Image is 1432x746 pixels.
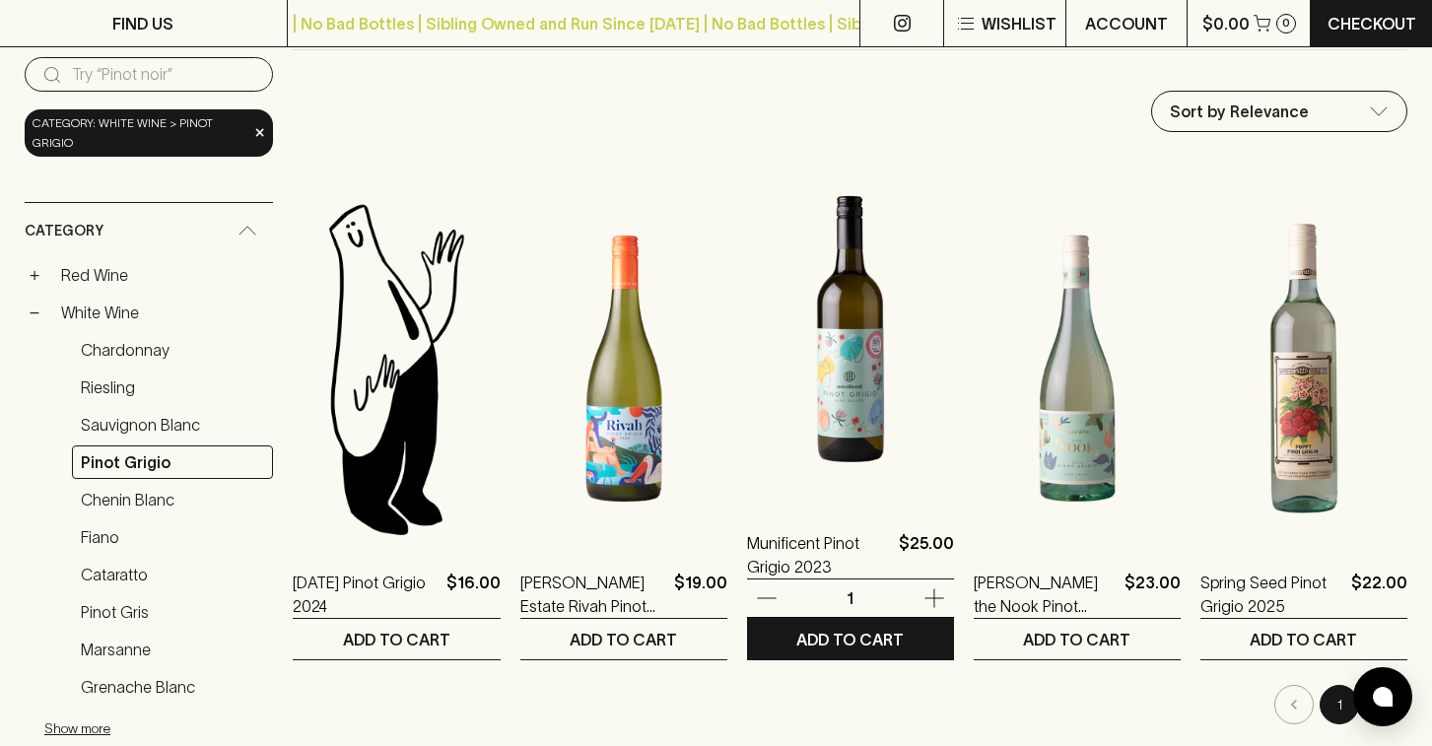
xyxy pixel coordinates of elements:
a: [PERSON_NAME] Estate Rivah Pinot Grigio 2023 [520,571,666,618]
button: − [25,303,44,322]
img: bubble-icon [1373,687,1393,707]
a: Spring Seed Pinot Grigio 2025 [1200,571,1343,618]
p: Wishlist [982,12,1057,35]
p: ADD TO CART [1250,628,1357,651]
p: Checkout [1328,12,1416,35]
img: Buller the Nook Pinot Grigio 2024 [974,196,1181,541]
button: ADD TO CART [747,619,954,659]
span: Category: white wine > pinot grigio [33,113,248,153]
span: Category [25,219,103,243]
a: [DATE] Pinot Grigio 2024 [293,571,438,618]
p: FIND US [112,12,173,35]
a: Pinot Gris [72,595,273,629]
a: Sauvignon Blanc [72,408,273,441]
img: Gill Estate Rivah Pinot Grigio 2023 [520,196,727,541]
input: Try “Pinot noir” [72,59,257,91]
button: ADD TO CART [520,619,727,659]
a: Cataratto [72,558,273,591]
p: $22.00 [1351,571,1407,618]
a: Pinot Grigio [72,445,273,479]
a: Grenache Blanc [72,670,273,704]
p: 1 [827,587,874,609]
a: Munificent Pinot Grigio 2023 [747,531,891,578]
p: 0 [1282,18,1290,29]
p: ADD TO CART [343,628,450,651]
nav: pagination navigation [293,685,1407,724]
a: Fiano [72,520,273,554]
p: $23.00 [1125,571,1181,618]
a: Marsanne [72,633,273,666]
div: Sort by Relevance [1152,92,1406,131]
button: ADD TO CART [974,619,1181,659]
p: $0.00 [1202,12,1250,35]
a: Chardonnay [72,333,273,367]
button: ADD TO CART [293,619,500,659]
p: ADD TO CART [570,628,677,651]
button: page 1 [1320,685,1359,724]
img: Blackhearts & Sparrows Man [293,196,500,541]
a: Red Wine [52,258,273,292]
img: Munificent Pinot Grigio 2023 [747,157,954,502]
div: Category [25,203,273,259]
span: × [254,122,266,143]
a: Riesling [72,371,273,404]
p: ADD TO CART [796,628,904,651]
button: + [25,265,44,285]
a: [PERSON_NAME] the Nook Pinot Grigio 2024 [974,571,1117,618]
a: White Wine [52,296,273,329]
img: Spring Seed Pinot Grigio 2025 [1200,196,1407,541]
p: ACCOUNT [1085,12,1168,35]
button: ADD TO CART [1200,619,1407,659]
p: $16.00 [446,571,501,618]
p: $19.00 [674,571,727,618]
a: Chenin Blanc [72,483,273,516]
p: $25.00 [899,531,954,578]
p: ADD TO CART [1023,628,1130,651]
p: Sort by Relevance [1170,100,1309,123]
